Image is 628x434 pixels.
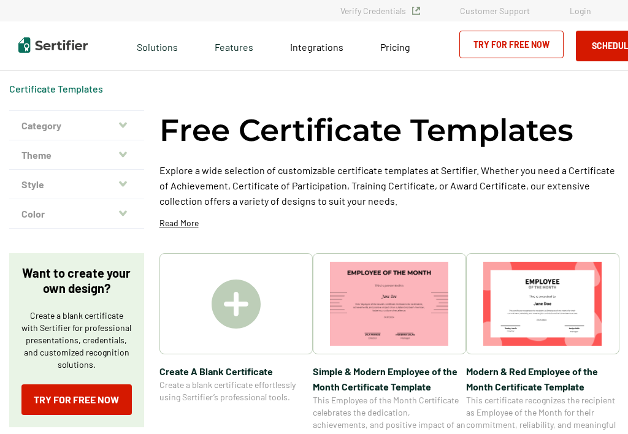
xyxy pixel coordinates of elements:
[460,6,530,16] a: Customer Support
[459,31,564,58] a: Try for Free Now
[18,37,88,53] img: Sertifier | Digital Credentialing Platform
[212,280,261,329] img: Create A Blank Certificate
[137,38,178,53] span: Solutions
[570,6,591,16] a: Login
[290,38,343,53] a: Integrations
[412,7,420,15] img: Verified
[9,111,144,140] button: Category
[159,379,313,403] span: Create a blank certificate effortlessly using Sertifier’s professional tools.
[330,262,449,346] img: Simple & Modern Employee of the Month Certificate Template
[380,41,410,53] span: Pricing
[483,262,602,346] img: Modern & Red Employee of the Month Certificate Template
[215,38,253,53] span: Features
[159,217,199,229] p: Read More
[313,364,466,394] span: Simple & Modern Employee of the Month Certificate Template
[9,83,103,95] span: Certificate Templates
[290,41,343,53] span: Integrations
[21,265,132,296] p: Want to create your own design?
[159,110,573,150] h1: Free Certificate Templates
[9,83,103,95] div: Breadcrumb
[9,199,144,229] button: Color
[340,6,420,16] a: Verify Credentials
[9,170,144,199] button: Style
[159,162,619,208] p: Explore a wide selection of customizable certificate templates at Sertifier. Whether you need a C...
[21,310,132,371] p: Create a blank certificate with Sertifier for professional presentations, credentials, and custom...
[159,364,313,379] span: Create A Blank Certificate
[21,384,132,415] a: Try for Free Now
[9,83,103,94] a: Certificate Templates
[9,140,144,170] button: Theme
[380,38,410,53] a: Pricing
[466,364,619,394] span: Modern & Red Employee of the Month Certificate Template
